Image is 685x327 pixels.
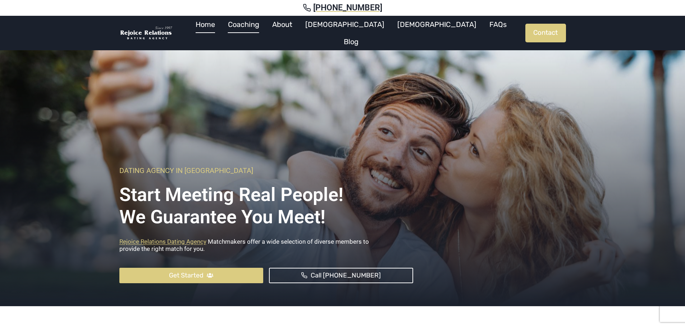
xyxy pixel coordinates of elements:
[222,16,266,33] a: Coaching
[189,16,222,33] a: Home
[119,268,264,283] a: Get Started
[119,26,173,41] img: Rejoice Relations
[313,3,382,13] span: [PHONE_NUMBER]
[337,33,365,50] a: Blog
[299,16,391,33] a: [DEMOGRAPHIC_DATA]
[483,16,513,33] a: FAQs
[9,3,676,13] a: [PHONE_NUMBER]
[119,166,413,175] h6: Dating Agency In [GEOGRAPHIC_DATA]
[177,16,525,50] nav: Primary
[391,16,483,33] a: [DEMOGRAPHIC_DATA]
[169,270,204,281] span: Get Started
[311,270,381,281] span: Call [PHONE_NUMBER]
[266,16,299,33] a: About
[119,238,413,256] p: Matchmakers offer a wide selection of diverse members to provide the right match for you.
[269,268,413,283] a: Call [PHONE_NUMBER]
[525,24,566,42] a: Contact
[119,178,413,229] h1: Start Meeting Real People! We Guarantee you meet!
[119,238,206,245] a: Rejoice Relations Dating Agency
